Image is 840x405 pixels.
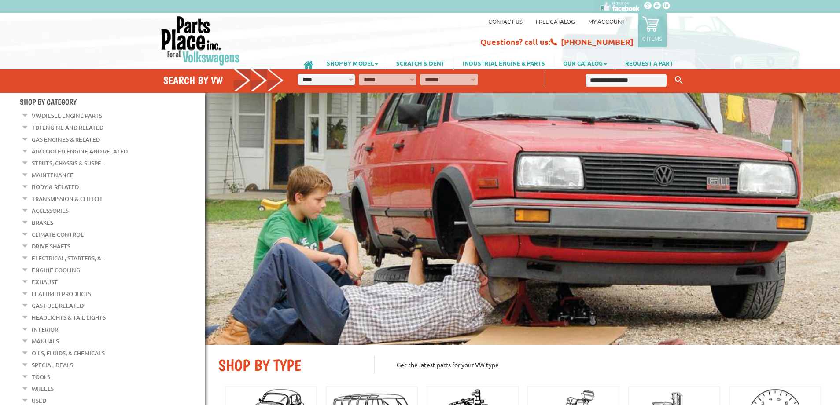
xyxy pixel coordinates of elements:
[160,15,241,66] img: Parts Place Inc!
[387,55,453,70] a: SCRATCH & DENT
[318,55,387,70] a: SHOP BY MODEL
[32,241,70,252] a: Drive Shafts
[32,276,58,288] a: Exhaust
[672,73,685,88] button: Keyword Search
[32,122,103,133] a: TDI Engine and Related
[32,383,54,394] a: Wheels
[374,356,827,373] p: Get the latest parts for your VW type
[642,35,662,42] p: 0 items
[32,217,53,228] a: Brakes
[32,146,128,157] a: Air Cooled Engine and Related
[616,55,682,70] a: REQUEST A PART
[32,193,102,204] a: Transmission & Clutch
[32,371,50,383] a: Tools
[454,55,554,70] a: INDUSTRIAL ENGINE & PARTS
[32,359,73,371] a: Special Deals
[32,264,80,276] a: Engine Cooling
[32,336,59,347] a: Manuals
[554,55,616,70] a: OUR CATALOG
[32,252,105,264] a: Electrical, Starters, &...
[32,300,84,311] a: Gas Fuel Related
[32,157,105,169] a: Struts, Chassis & Suspe...
[32,312,106,323] a: Headlights & Tail Lights
[32,347,105,359] a: Oils, Fluids, & Chemicals
[32,110,102,121] a: VW Diesel Engine Parts
[588,18,625,25] a: My Account
[20,97,205,106] h4: Shop By Category
[32,134,100,145] a: Gas Engines & Related
[32,229,84,240] a: Climate Control
[205,93,840,345] img: First slide [900x500]
[218,356,361,375] h2: SHOP BY TYPE
[163,74,284,87] h4: Search by VW
[638,13,667,47] a: 0 items
[32,288,91,299] a: Featured Products
[32,205,69,216] a: Accessories
[32,324,58,335] a: Interior
[32,169,74,181] a: Maintenance
[536,18,575,25] a: Free Catalog
[488,18,523,25] a: Contact us
[32,181,79,193] a: Body & Related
